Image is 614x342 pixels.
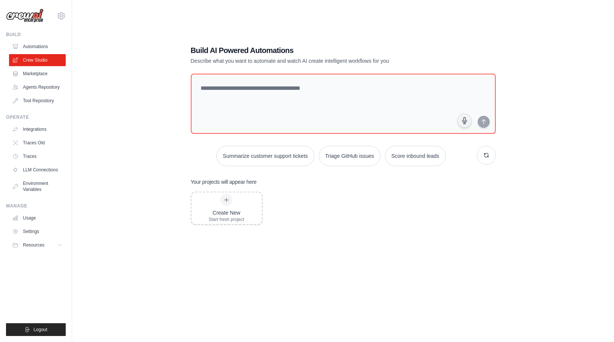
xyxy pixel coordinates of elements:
a: Automations [9,41,66,53]
a: Agents Repository [9,81,66,93]
button: Score inbound leads [385,146,446,166]
h3: Your projects will appear here [191,178,257,186]
div: Start fresh project [209,216,244,222]
a: Usage [9,212,66,224]
a: Crew Studio [9,54,66,66]
a: Traces Old [9,137,66,149]
button: Logout [6,323,66,336]
span: Resources [23,242,44,248]
button: Get new suggestions [477,146,496,165]
div: Operate [6,114,66,120]
a: Integrations [9,123,66,135]
button: Click to speak your automation idea [457,113,472,128]
button: Summarize customer support tickets [216,146,314,166]
a: LLM Connections [9,164,66,176]
button: Triage GitHub issues [319,146,380,166]
h1: Build AI Powered Automations [191,45,443,56]
img: Logo [6,9,44,23]
span: Logout [33,327,47,333]
div: Manage [6,203,66,209]
div: Create New [209,209,244,216]
a: Tool Repository [9,95,66,107]
a: Marketplace [9,68,66,80]
button: Resources [9,239,66,251]
a: Environment Variables [9,177,66,195]
div: Build [6,32,66,38]
p: Describe what you want to automate and watch AI create intelligent workflows for you [191,57,443,65]
a: Settings [9,225,66,238]
a: Traces [9,150,66,162]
